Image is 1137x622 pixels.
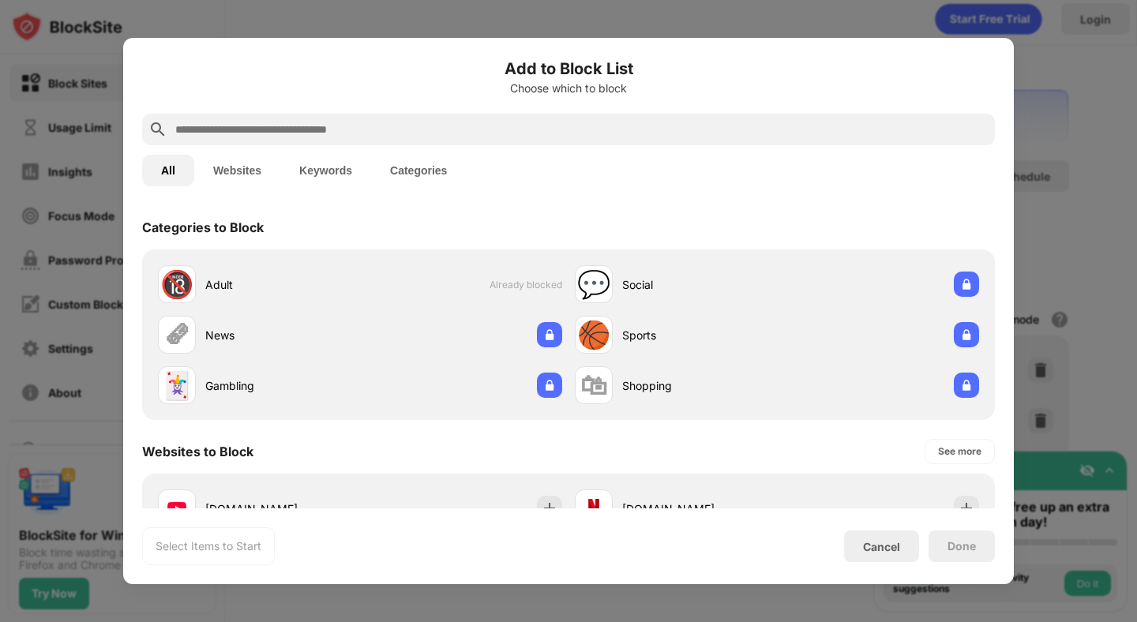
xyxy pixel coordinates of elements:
[142,155,194,186] button: All
[622,377,777,394] div: Shopping
[938,444,981,459] div: See more
[205,377,360,394] div: Gambling
[160,369,193,402] div: 🃏
[947,540,976,553] div: Done
[371,155,466,186] button: Categories
[580,369,607,402] div: 🛍
[142,444,253,459] div: Websites to Block
[142,219,264,235] div: Categories to Block
[163,319,190,351] div: 🗞
[490,279,562,290] span: Already blocked
[167,499,186,518] img: favicons
[194,155,280,186] button: Websites
[577,268,610,301] div: 💬
[584,499,603,518] img: favicons
[205,327,360,343] div: News
[156,538,261,554] div: Select Items to Start
[622,276,777,293] div: Social
[280,155,371,186] button: Keywords
[142,82,995,95] div: Choose which to block
[160,268,193,301] div: 🔞
[577,319,610,351] div: 🏀
[142,57,995,81] h6: Add to Block List
[205,276,360,293] div: Adult
[863,540,900,553] div: Cancel
[205,500,360,517] div: [DOMAIN_NAME]
[622,500,777,517] div: [DOMAIN_NAME]
[148,120,167,139] img: search.svg
[622,327,777,343] div: Sports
